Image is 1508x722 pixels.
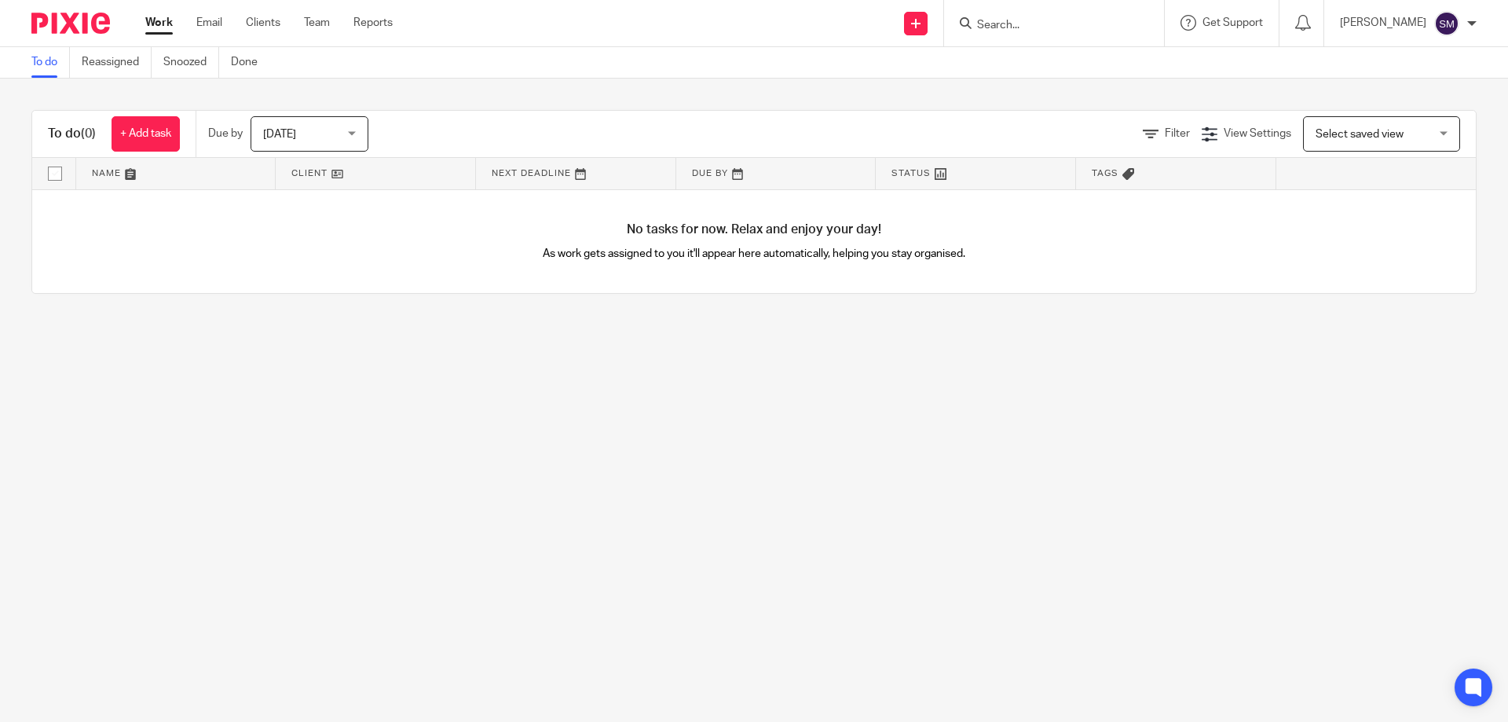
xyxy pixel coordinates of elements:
[1340,15,1426,31] p: [PERSON_NAME]
[393,246,1115,262] p: As work gets assigned to you it'll appear here automatically, helping you stay organised.
[145,15,173,31] a: Work
[975,19,1117,33] input: Search
[231,47,269,78] a: Done
[31,47,70,78] a: To do
[1202,17,1263,28] span: Get Support
[31,13,110,34] img: Pixie
[81,127,96,140] span: (0)
[1224,128,1291,139] span: View Settings
[32,222,1476,238] h4: No tasks for now. Relax and enjoy your day!
[1165,128,1190,139] span: Filter
[163,47,219,78] a: Snoozed
[304,15,330,31] a: Team
[1434,11,1459,36] img: svg%3E
[82,47,152,78] a: Reassigned
[112,116,180,152] a: + Add task
[246,15,280,31] a: Clients
[196,15,222,31] a: Email
[48,126,96,142] h1: To do
[1092,169,1118,178] span: Tags
[208,126,243,141] p: Due by
[353,15,393,31] a: Reports
[1316,129,1404,140] span: Select saved view
[263,129,296,140] span: [DATE]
